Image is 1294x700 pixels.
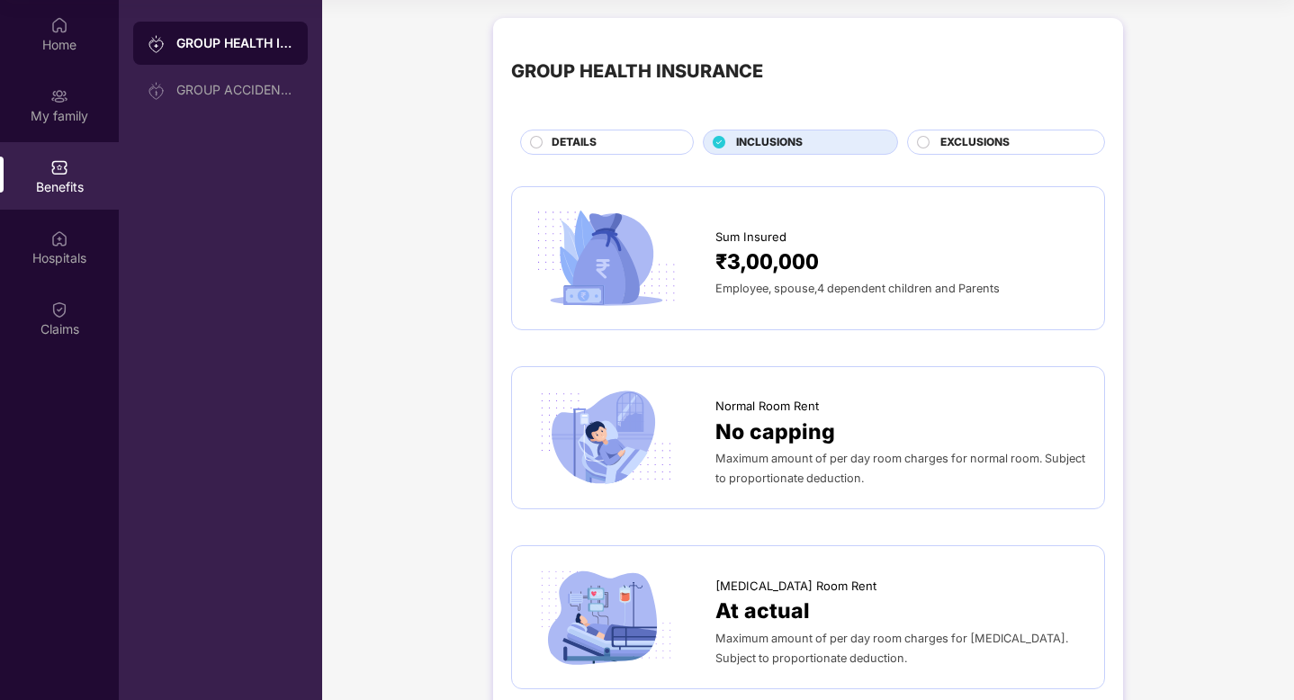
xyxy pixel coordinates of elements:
[530,385,682,491] img: icon
[552,134,597,151] span: DETAILS
[50,229,68,247] img: svg+xml;base64,PHN2ZyBpZD0iSG9zcGl0YWxzIiB4bWxucz0iaHR0cDovL3d3dy53My5vcmcvMjAwMC9zdmciIHdpZHRoPS...
[715,228,786,246] span: Sum Insured
[736,134,803,151] span: INCLUSIONS
[715,416,835,448] span: No capping
[50,158,68,176] img: svg+xml;base64,PHN2ZyBpZD0iQmVuZWZpdHMiIHhtbG5zPSJodHRwOi8vd3d3LnczLm9yZy8yMDAwL3N2ZyIgd2lkdGg9Ij...
[530,564,682,670] img: icon
[530,205,682,311] img: icon
[511,58,763,85] div: GROUP HEALTH INSURANCE
[715,397,819,415] span: Normal Room Rent
[148,35,166,53] img: svg+xml;base64,PHN2ZyB3aWR0aD0iMjAiIGhlaWdodD0iMjAiIHZpZXdCb3g9IjAgMCAyMCAyMCIgZmlsbD0ibm9uZSIgeG...
[176,34,293,52] div: GROUP HEALTH INSURANCE
[176,83,293,97] div: GROUP ACCIDENTAL INSURANCE
[50,301,68,319] img: svg+xml;base64,PHN2ZyBpZD0iQ2xhaW0iIHhtbG5zPSJodHRwOi8vd3d3LnczLm9yZy8yMDAwL3N2ZyIgd2lkdGg9IjIwIi...
[940,134,1010,151] span: EXCLUSIONS
[715,282,1000,295] span: Employee, spouse,4 dependent children and Parents
[50,87,68,105] img: svg+xml;base64,PHN2ZyB3aWR0aD0iMjAiIGhlaWdodD0iMjAiIHZpZXdCb3g9IjAgMCAyMCAyMCIgZmlsbD0ibm9uZSIgeG...
[715,632,1068,665] span: Maximum amount of per day room charges for [MEDICAL_DATA]. Subject to proportionate deduction.
[50,16,68,34] img: svg+xml;base64,PHN2ZyBpZD0iSG9tZSIgeG1sbnM9Imh0dHA6Ly93d3cudzMub3JnLzIwMDAvc3ZnIiB3aWR0aD0iMjAiIG...
[715,452,1085,485] span: Maximum amount of per day room charges for normal room. Subject to proportionate deduction.
[715,577,876,595] span: [MEDICAL_DATA] Room Rent
[715,595,810,627] span: At actual
[148,82,166,100] img: svg+xml;base64,PHN2ZyB3aWR0aD0iMjAiIGhlaWdodD0iMjAiIHZpZXdCb3g9IjAgMCAyMCAyMCIgZmlsbD0ibm9uZSIgeG...
[715,246,819,278] span: ₹3,00,000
